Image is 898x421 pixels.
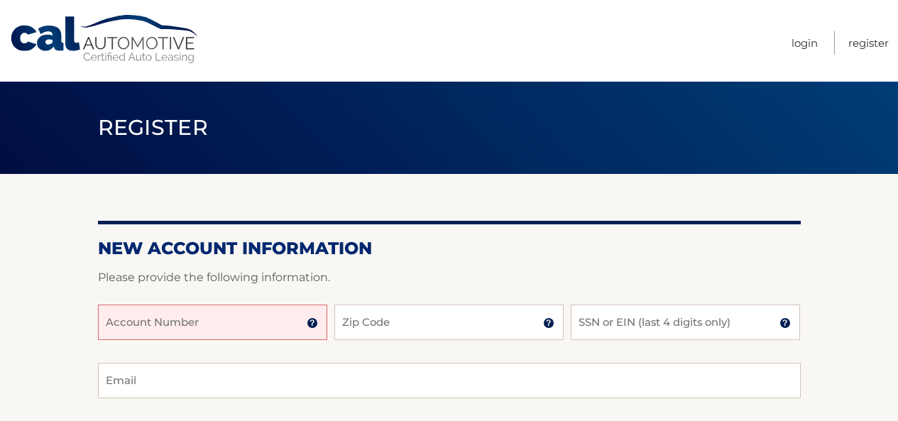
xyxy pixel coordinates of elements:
[848,31,889,55] a: Register
[98,363,801,398] input: Email
[334,305,564,340] input: Zip Code
[307,317,318,329] img: tooltip.svg
[792,31,818,55] a: Login
[98,268,801,288] p: Please provide the following information.
[98,238,801,259] h2: New Account Information
[9,14,201,65] a: Cal Automotive
[98,114,209,141] span: Register
[571,305,800,340] input: SSN or EIN (last 4 digits only)
[543,317,554,329] img: tooltip.svg
[779,317,791,329] img: tooltip.svg
[98,305,327,340] input: Account Number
